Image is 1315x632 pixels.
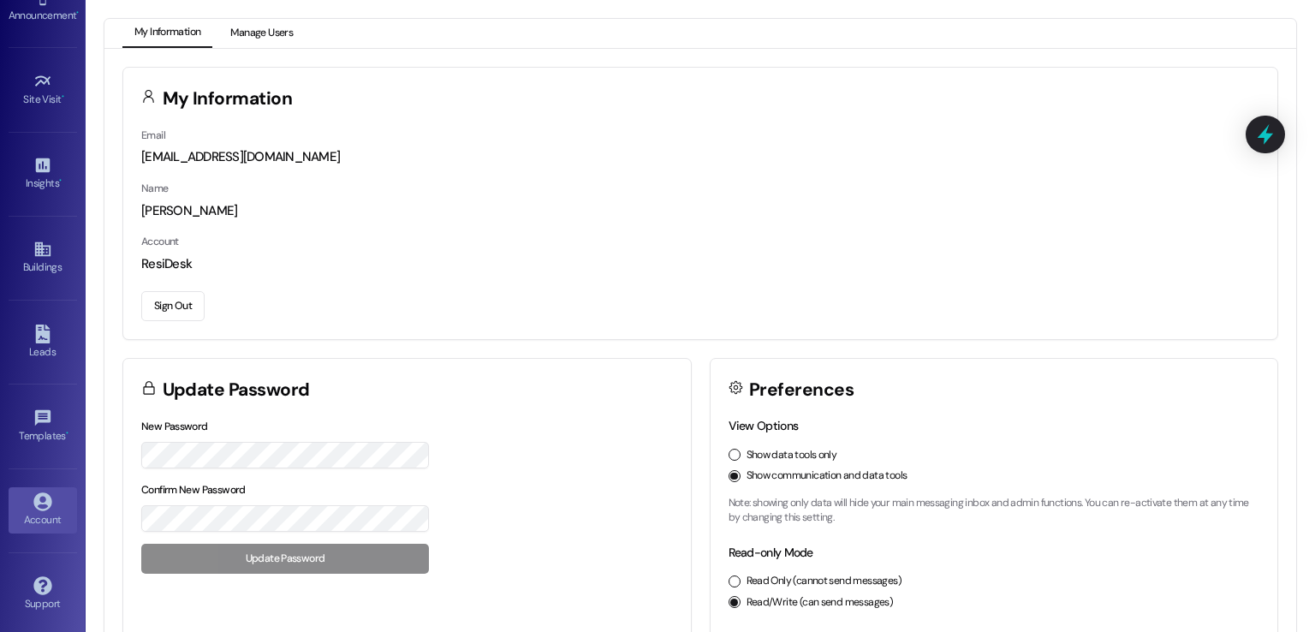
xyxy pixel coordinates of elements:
[747,468,907,484] label: Show communication and data tools
[141,182,169,195] label: Name
[747,574,901,589] label: Read Only (cannot send messages)
[9,403,77,450] a: Templates •
[59,175,62,187] span: •
[141,235,179,248] label: Account
[747,448,837,463] label: Show data tools only
[122,19,212,48] button: My Information
[66,427,68,439] span: •
[749,381,854,399] h3: Preferences
[9,151,77,197] a: Insights •
[218,19,305,48] button: Manage Users
[9,571,77,617] a: Support
[9,487,77,534] a: Account
[163,381,310,399] h3: Update Password
[729,418,799,433] label: View Options
[141,148,1259,166] div: [EMAIL_ADDRESS][DOMAIN_NAME]
[9,67,77,113] a: Site Visit •
[141,128,165,142] label: Email
[747,595,894,611] label: Read/Write (can send messages)
[163,90,293,108] h3: My Information
[76,7,79,19] span: •
[9,235,77,281] a: Buildings
[141,483,246,497] label: Confirm New Password
[729,545,813,560] label: Read-only Mode
[141,291,205,321] button: Sign Out
[141,420,208,433] label: New Password
[729,496,1260,526] p: Note: showing only data will hide your main messaging inbox and admin functions. You can re-activ...
[141,255,1259,273] div: ResiDesk
[62,91,64,103] span: •
[141,202,1259,220] div: [PERSON_NAME]
[9,319,77,366] a: Leads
